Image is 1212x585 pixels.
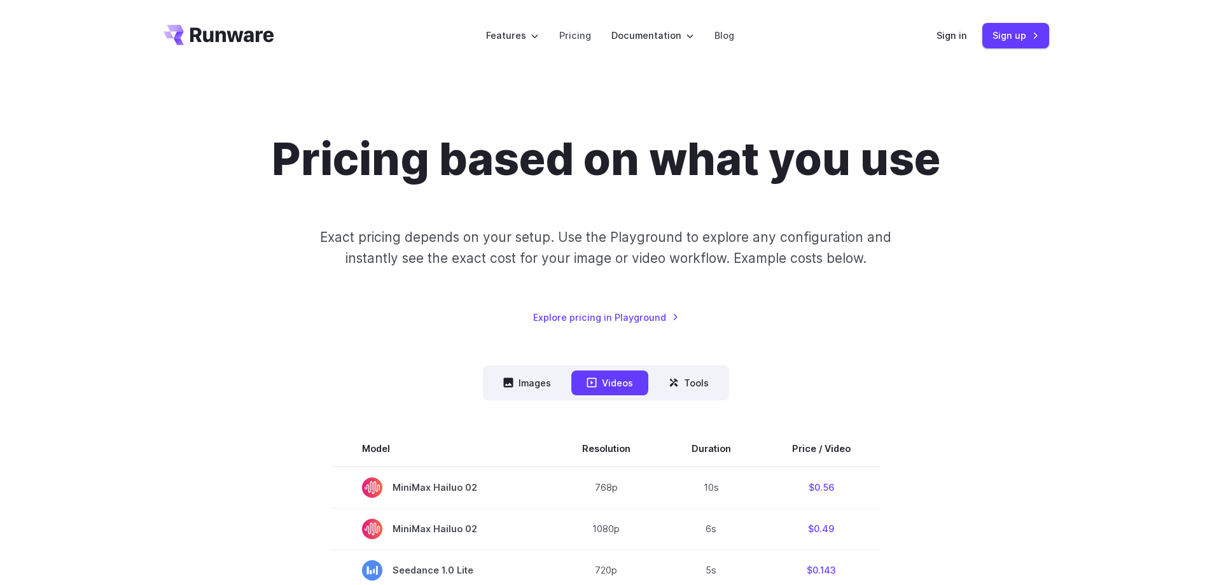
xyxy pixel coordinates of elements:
th: Resolution [552,431,661,467]
button: Videos [571,370,648,395]
p: Exact pricing depends on your setup. Use the Playground to explore any configuration and instantl... [296,227,916,269]
button: Tools [653,370,724,395]
td: $0.56 [762,467,881,509]
span: Seedance 1.0 Lite [362,560,521,581]
span: MiniMax Hailuo 02 [362,477,521,498]
td: 768p [552,467,661,509]
a: Pricing [559,28,591,43]
button: Images [488,370,566,395]
a: Go to / [164,25,274,45]
label: Features [486,28,539,43]
a: Sign up [982,23,1049,48]
a: Sign in [937,28,967,43]
th: Model [331,431,552,467]
h1: Pricing based on what you use [272,132,940,186]
td: 1080p [552,508,661,549]
span: MiniMax Hailuo 02 [362,519,521,539]
th: Duration [661,431,762,467]
a: Blog [714,28,734,43]
a: Explore pricing in Playground [533,310,679,325]
label: Documentation [611,28,694,43]
th: Price / Video [762,431,881,467]
td: 6s [661,508,762,549]
td: $0.49 [762,508,881,549]
td: 10s [661,467,762,509]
